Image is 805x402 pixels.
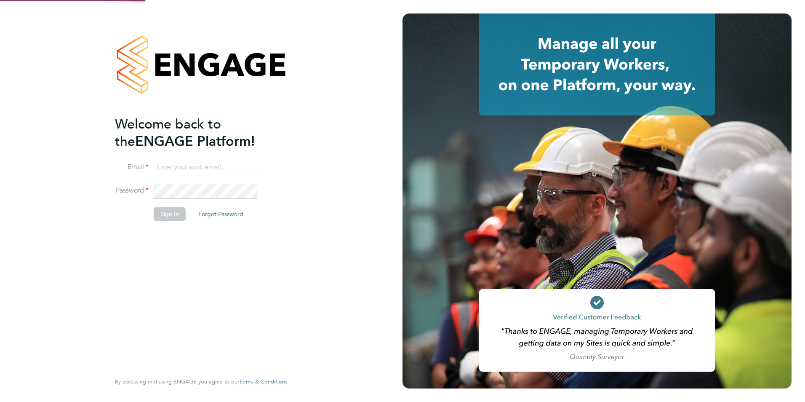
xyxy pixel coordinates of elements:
button: Forgot Password [192,207,250,221]
span: By accessing and using ENGAGE you agree to our [115,378,288,385]
a: Terms & Conditions [239,378,288,385]
label: Password [115,186,149,195]
button: Sign In [154,207,186,221]
h2: ENGAGE Platform! [115,115,279,150]
label: Email [115,163,149,172]
span: Welcome back to the [115,116,221,150]
input: Enter your work email... [154,160,258,175]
